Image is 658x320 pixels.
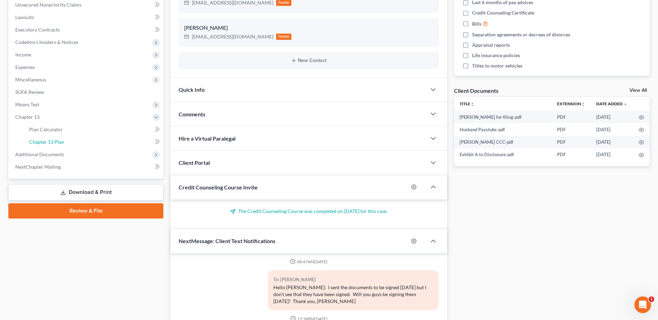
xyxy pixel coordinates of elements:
td: [DATE] [591,136,633,148]
span: Miscellaneous [15,77,46,82]
a: Extensionunfold_more [557,101,585,106]
a: Chapter 13 Plan [24,136,163,148]
a: Titleunfold_more [460,101,475,106]
span: 1 [649,296,654,302]
td: [PERSON_NAME] for filing-pdf [454,111,552,123]
span: Income [15,52,31,57]
span: Titles to motor vehicles [472,62,522,69]
span: Quick Info [179,86,205,93]
span: Expenses [15,64,35,70]
div: home [276,34,291,40]
span: Credit Counseling Certificate [472,9,534,16]
span: Executory Contracts [15,27,60,33]
div: [PERSON_NAME] [184,24,433,32]
a: Date Added expand_more [596,101,627,106]
a: SOFA Review [10,86,163,98]
div: 08:47AM[DATE] [179,259,439,265]
td: [PERSON_NAME] CCC-pdf [454,136,552,148]
span: Bills [472,20,481,27]
a: Download & Print [8,184,163,201]
span: Hire a Virtual Paralegal [179,135,236,142]
span: NextMessage: Client Text Notifications [179,238,275,244]
td: Exhibit A to Disclosure-pdf [454,148,552,161]
span: Chapter 13 Plan [29,139,64,145]
span: Lawsuits [15,14,34,20]
td: PDF [552,111,591,123]
span: Life insurance policies [472,52,520,59]
div: [EMAIL_ADDRESS][DOMAIN_NAME] [192,33,273,40]
a: NextChapter Mailing [10,161,163,173]
p: The Credit Counseling Course was completed on [DATE] for this case. [179,208,439,215]
a: View All [630,88,647,93]
span: Client Portal [179,159,210,166]
span: Codebtors Insiders & Notices [15,39,78,45]
button: New Contact [184,58,433,63]
span: Additional Documents [15,151,64,157]
td: Husband Paystubs-pdf [454,123,552,136]
span: Separation agreements or decrees of divorces [472,31,570,38]
td: [DATE] [591,123,633,136]
i: unfold_more [581,102,585,106]
td: PDF [552,136,591,148]
div: To: [PERSON_NAME] [273,276,433,284]
span: Chapter 13 [15,114,40,120]
span: SOFA Review [15,89,44,95]
span: Unsecured Nonpriority Claims [15,2,82,8]
a: Review & File [8,203,163,219]
td: PDF [552,123,591,136]
a: Executory Contracts [10,24,163,36]
span: Plan Calculator [29,126,63,132]
div: Hello [PERSON_NAME]: I sent the documents to be signed [DATE] but I don't see that they have been... [273,284,433,305]
i: unfold_more [470,102,475,106]
span: Means Test [15,101,39,107]
span: Credit Counseling Course Invite [179,184,258,190]
iframe: Intercom live chat [634,296,651,313]
td: [DATE] [591,111,633,123]
span: NextChapter Mailing [15,164,61,170]
i: expand_more [623,102,627,106]
span: Appraisal reports [472,42,510,48]
span: Comments [179,111,205,117]
div: Client Documents [454,87,498,94]
td: [DATE] [591,148,633,161]
a: Lawsuits [10,11,163,24]
a: Plan Calculator [24,123,163,136]
td: PDF [552,148,591,161]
